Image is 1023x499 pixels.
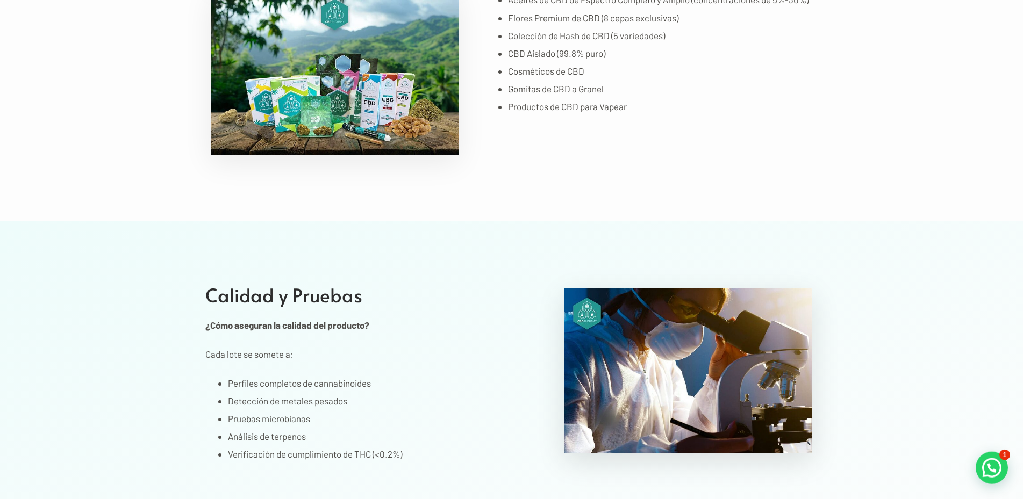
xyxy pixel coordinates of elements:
[508,28,818,43] li: Colección de Hash de CBD (5 variedades)
[228,375,538,390] li: Perfiles completos de cannabinoides
[228,411,538,426] li: Pruebas microbianas
[508,46,818,61] li: CBD Aislado (99.8% puro)
[228,393,538,408] li: Detección de metales pesados
[564,288,812,453] img: Pruebas de control de calidad para productos CBD de marca blanca.
[508,99,818,114] li: Productos de CBD para Vapear
[205,283,538,307] h2: Calidad y Pruebas
[508,81,818,96] li: Gomitas de CBD a Granel
[228,429,538,444] li: Análisis de terpenos
[228,446,538,461] li: Verificación de cumplimiento de THC (<0.2%)
[508,63,818,78] li: Cosméticos de CBD
[205,320,369,330] strong: ¿Cómo aseguran la calidad del producto?
[508,10,818,25] li: Flores Premium de CBD (8 cepas exclusivas)
[205,346,538,361] p: Cada lote se somete a:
